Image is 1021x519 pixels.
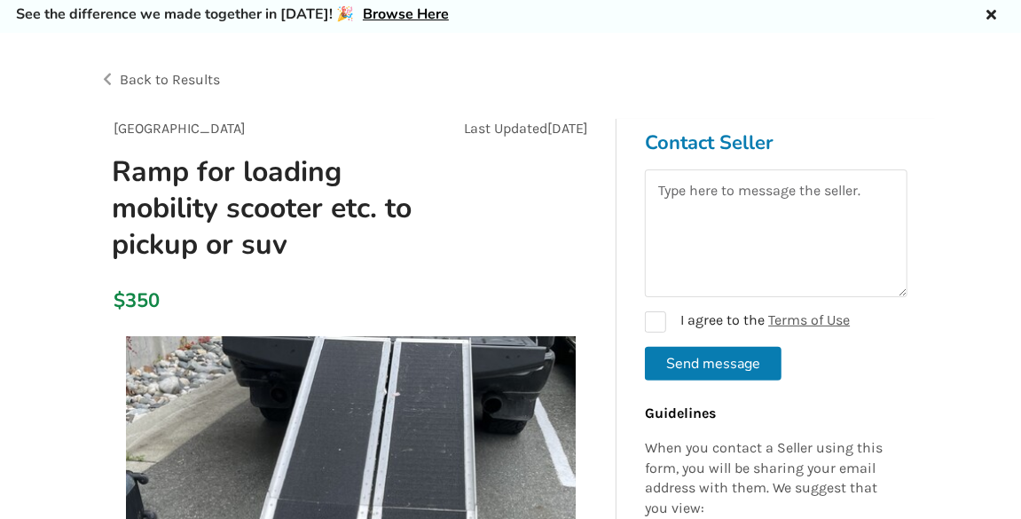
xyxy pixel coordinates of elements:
b: Guidelines [645,405,716,421]
p: When you contact a Seller using this form, you will be sharing your email address with them. We s... [645,438,899,519]
a: Terms of Use [768,311,850,328]
h1: Ramp for loading mobility scooter etc. to pickup or suv [98,153,444,263]
span: Last Updated [464,120,547,137]
label: I agree to the [645,311,850,333]
h5: See the difference we made together in [DATE]! 🎉 [16,5,449,24]
button: Send message [645,347,781,381]
div: $350 [114,288,116,313]
h3: Contact Seller [645,130,907,155]
span: [DATE] [547,120,588,137]
span: Back to Results [120,71,220,88]
span: [GEOGRAPHIC_DATA] [114,120,246,137]
a: Browse Here [363,4,449,24]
